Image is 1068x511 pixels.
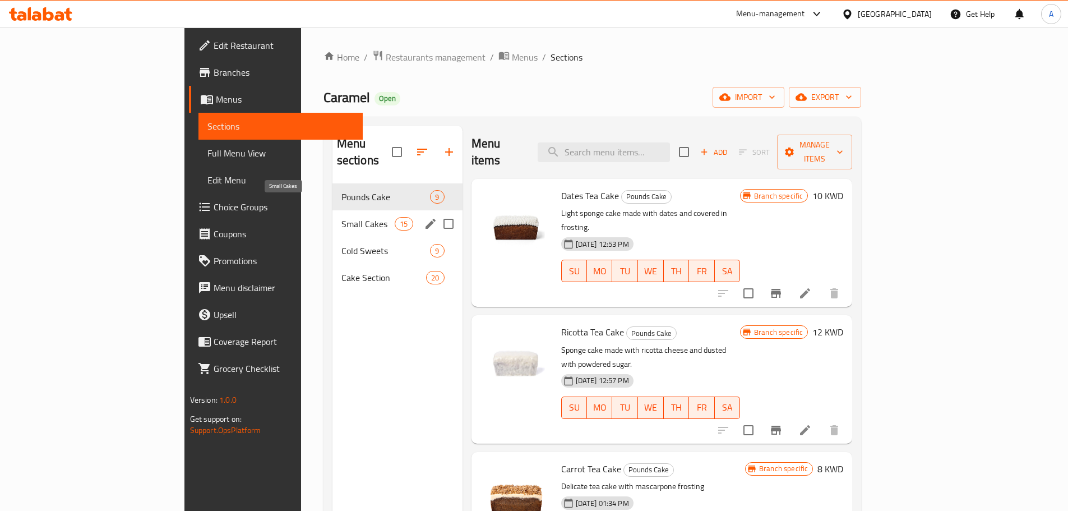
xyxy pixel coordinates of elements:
[480,188,552,260] img: Dates Tea Cake
[207,146,354,160] span: Full Menu View
[409,139,436,165] span: Sort sections
[341,190,431,204] div: Pounds Cake
[430,244,444,257] div: items
[190,412,242,426] span: Get support on:
[332,210,463,237] div: Small Cakes15edit
[561,343,740,371] p: Sponge cake made with ricotta cheese and dusted with powdered sugar.
[798,287,812,300] a: Edit menu item
[431,192,443,202] span: 9
[1049,8,1053,20] span: A
[189,301,363,328] a: Upsell
[385,140,409,164] span: Select all sections
[722,90,775,104] span: import
[668,399,685,416] span: TH
[715,260,741,282] button: SA
[219,393,237,407] span: 1.0.0
[207,119,354,133] span: Sections
[736,7,805,21] div: Menu-management
[214,227,354,241] span: Coupons
[323,50,862,65] nav: breadcrumb
[591,399,608,416] span: MO
[693,263,710,279] span: FR
[571,498,634,509] span: [DATE] 01:34 PM
[689,260,715,282] button: FR
[812,188,843,204] h6: 10 KWD
[471,135,525,169] h2: Menu items
[189,194,363,220] a: Choice Groups
[512,50,538,64] span: Menus
[617,263,634,279] span: TU
[341,244,431,257] span: Cold Sweets
[693,399,710,416] span: FR
[480,324,552,396] img: Ricotta Tea Cake
[798,90,852,104] span: export
[821,417,848,444] button: delete
[627,327,676,340] span: Pounds Cake
[789,87,861,108] button: export
[561,260,587,282] button: SU
[214,362,354,375] span: Grocery Checklist
[364,50,368,64] li: /
[395,217,413,231] div: items
[561,324,624,340] span: Ricotta Tea Cake
[638,260,664,282] button: WE
[561,187,619,204] span: Dates Tea Cake
[750,327,807,338] span: Branch specific
[696,144,732,161] span: Add item
[626,326,677,340] div: Pounds Cake
[216,93,354,106] span: Menus
[755,463,812,474] span: Branch specific
[542,50,546,64] li: /
[668,263,685,279] span: TH
[621,190,672,204] div: Pounds Cake
[332,264,463,291] div: Cake Section20
[689,397,715,419] button: FR
[198,140,363,167] a: Full Menu View
[719,263,736,279] span: SA
[189,86,363,113] a: Menus
[395,219,412,229] span: 15
[189,274,363,301] a: Menu disclaimer
[587,397,613,419] button: MO
[642,263,659,279] span: WE
[587,260,613,282] button: MO
[214,254,354,268] span: Promotions
[341,271,427,284] div: Cake Section
[713,87,784,108] button: import
[732,144,777,161] span: Select section first
[422,215,439,232] button: edit
[190,393,218,407] span: Version:
[591,263,608,279] span: MO
[817,461,843,477] h6: 8 KWD
[622,190,671,203] span: Pounds Cake
[198,113,363,140] a: Sections
[719,399,736,416] span: SA
[762,280,789,307] button: Branch-specific-item
[431,246,443,256] span: 9
[664,260,690,282] button: TH
[341,217,395,231] span: Small Cakes
[786,138,843,166] span: Manage items
[623,463,674,477] div: Pounds Cake
[664,397,690,419] button: TH
[566,263,582,279] span: SU
[375,94,400,103] span: Open
[750,191,807,201] span: Branch specific
[386,50,486,64] span: Restaurants management
[189,59,363,86] a: Branches
[375,92,400,105] div: Open
[198,167,363,194] a: Edit Menu
[737,418,760,442] span: Select to update
[642,399,659,416] span: WE
[858,8,932,20] div: [GEOGRAPHIC_DATA]
[189,220,363,247] a: Coupons
[430,190,444,204] div: items
[214,39,354,52] span: Edit Restaurant
[214,200,354,214] span: Choice Groups
[561,461,621,477] span: Carrot Tea Cake
[189,247,363,274] a: Promotions
[332,237,463,264] div: Cold Sweets9
[812,324,843,340] h6: 12 KWD
[821,280,848,307] button: delete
